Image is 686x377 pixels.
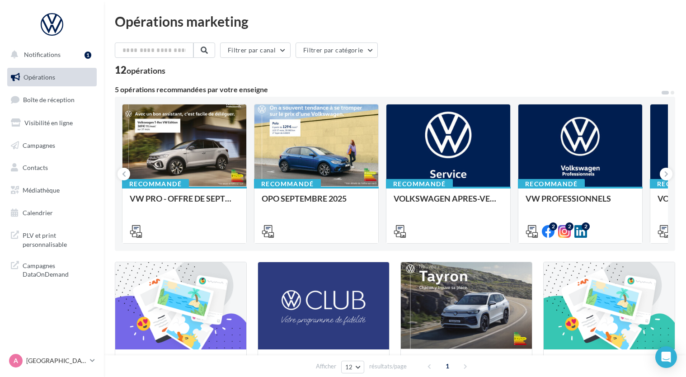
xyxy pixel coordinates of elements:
button: Filtrer par canal [220,42,291,58]
button: Filtrer par catégorie [296,42,378,58]
span: Calendrier [23,209,53,217]
span: A [14,356,18,365]
div: 2 [582,222,590,231]
a: Visibilité en ligne [5,113,99,132]
span: résultats/page [369,362,407,371]
a: PLV et print personnalisable [5,226,99,252]
div: Recommandé [518,179,585,189]
span: 12 [345,363,353,371]
a: Campagnes [5,136,99,155]
div: opérations [127,66,165,75]
div: OPO SEPTEMBRE 2025 [262,194,371,212]
span: Campagnes [23,141,55,149]
div: VW PROFESSIONNELS [526,194,635,212]
a: Calendrier [5,203,99,222]
div: VOLKSWAGEN APRES-VENTE [394,194,503,212]
div: 1 [85,52,91,59]
span: Contacts [23,164,48,171]
a: A [GEOGRAPHIC_DATA] [7,352,97,369]
span: Visibilité en ligne [24,119,73,127]
p: [GEOGRAPHIC_DATA] [26,356,86,365]
span: 1 [440,359,455,373]
button: 12 [341,361,364,373]
span: Opérations [23,73,55,81]
a: Contacts [5,158,99,177]
a: Opérations [5,68,99,87]
div: 2 [565,222,573,231]
div: 12 [115,65,165,75]
span: Boîte de réception [23,96,75,104]
a: Boîte de réception [5,90,99,109]
div: Recommandé [122,179,189,189]
div: 5 opérations recommandées par votre enseigne [115,86,661,93]
div: Open Intercom Messenger [655,346,677,368]
span: Campagnes DataOnDemand [23,259,93,279]
div: 2 [549,222,557,231]
span: Notifications [24,51,61,58]
div: Recommandé [386,179,453,189]
span: Afficher [316,362,336,371]
div: Opérations marketing [115,14,675,28]
span: Médiathèque [23,186,60,194]
a: Campagnes DataOnDemand [5,256,99,283]
div: VW PRO - OFFRE DE SEPTEMBRE 25 [130,194,239,212]
div: Recommandé [254,179,321,189]
span: PLV et print personnalisable [23,229,93,249]
button: Notifications 1 [5,45,95,64]
a: Médiathèque [5,181,99,200]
